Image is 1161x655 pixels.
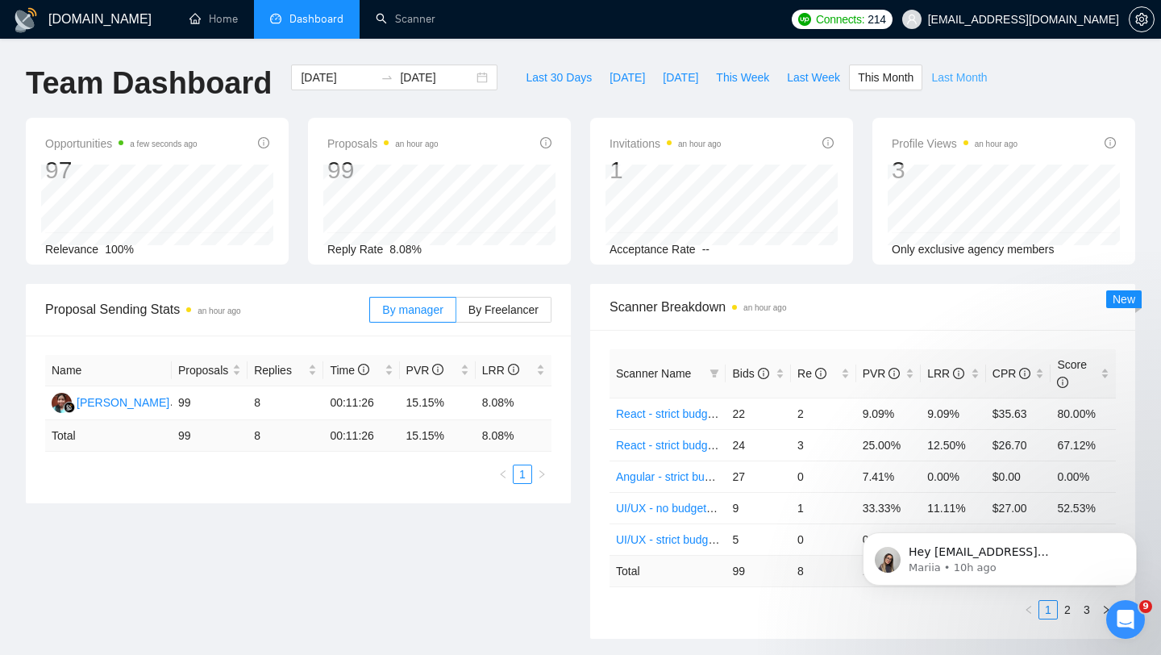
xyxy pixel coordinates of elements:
span: Bids [732,367,768,380]
span: New [1113,293,1135,306]
time: an hour ago [198,307,240,315]
td: 9.09% [921,398,986,429]
div: 3 [892,155,1017,186]
span: info-circle [1105,137,1116,148]
button: setting [1129,6,1155,32]
span: CPR [992,367,1030,380]
input: Start date [301,69,374,86]
td: Total [610,555,726,586]
iframe: Intercom live chat [1106,600,1145,639]
td: 52.53% [1051,492,1116,524]
a: YP[PERSON_NAME] [52,395,169,408]
span: left [498,469,508,479]
span: LRR [482,364,519,377]
span: Replies [254,361,305,379]
span: right [537,469,547,479]
th: Replies [248,355,323,386]
button: This Week [707,65,778,90]
span: filter [709,369,719,378]
span: PVR [863,367,901,380]
td: 0 [791,461,856,492]
span: swap-right [381,71,393,84]
a: React - strict budget (Roman Account) (Cover Letter #2) [616,439,896,452]
span: info-circle [758,368,769,379]
td: 3 [791,429,856,461]
span: Last Month [931,69,987,86]
span: Re [797,367,826,380]
time: an hour ago [975,140,1017,148]
button: left [1019,600,1038,620]
span: info-circle [1019,368,1030,379]
span: info-circle [953,368,964,379]
a: UI/UX - strict budget (Cover Letter #2) [616,533,806,546]
td: Total [45,420,172,452]
span: This Week [716,69,769,86]
button: Last 30 Days [517,65,601,90]
span: 9 [1139,600,1152,613]
span: Dashboard [289,12,343,26]
div: 1 [610,155,721,186]
td: 99 [172,386,248,420]
td: 22 [726,398,791,429]
td: 8 [791,555,856,586]
li: Next Page [532,465,551,484]
span: Only exclusive agency members [892,243,1055,256]
a: UI/UX - no budget (Cover Letter #2) [616,502,795,515]
time: an hour ago [395,140,438,148]
h1: Team Dashboard [26,65,272,102]
button: right [532,465,551,484]
th: Proposals [172,355,248,386]
time: an hour ago [678,140,721,148]
span: info-circle [358,364,369,375]
td: 12.50% [921,429,986,461]
span: info-circle [1057,377,1068,388]
span: Score [1057,358,1087,389]
a: setting [1129,13,1155,26]
td: 00:11:26 [323,420,399,452]
a: searchScanner [376,12,435,26]
a: Angular - strict budget (Cover Letter #1) [616,470,815,483]
input: End date [400,69,473,86]
li: Previous Page [493,465,513,484]
span: Proposal Sending Stats [45,299,369,319]
button: This Month [849,65,922,90]
td: 33.33% [856,492,922,524]
span: setting [1130,13,1154,26]
span: LRR [927,367,964,380]
span: This Month [858,69,913,86]
td: 0.00% [921,461,986,492]
td: 99 [172,420,248,452]
span: 214 [868,10,885,28]
span: info-circle [432,364,443,375]
td: 00:11:26 [323,386,399,420]
button: [DATE] [654,65,707,90]
span: filter [706,361,722,386]
td: 0.00% [1051,461,1116,492]
td: 15.15 % [400,420,476,452]
img: gigradar-bm.png [64,402,75,413]
span: user [906,14,918,25]
span: info-circle [815,368,826,379]
span: Last Week [787,69,840,86]
td: 15.15% [400,386,476,420]
td: 8.08% [476,386,551,420]
td: 8 [248,386,323,420]
span: [DATE] [663,69,698,86]
li: 1 [513,465,532,484]
span: PVR [406,364,444,377]
a: homeHome [189,12,238,26]
td: $35.63 [986,398,1051,429]
td: 8 [248,420,323,452]
button: Last Week [778,65,849,90]
span: Relevance [45,243,98,256]
td: $27.00 [986,492,1051,524]
td: 8.08 % [476,420,551,452]
span: By manager [382,303,443,316]
td: 99 [726,555,791,586]
div: 99 [327,155,439,186]
span: Time [330,364,368,377]
td: 2 [791,398,856,429]
th: Name [45,355,172,386]
p: Message from Mariia, sent 10h ago [70,62,278,77]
